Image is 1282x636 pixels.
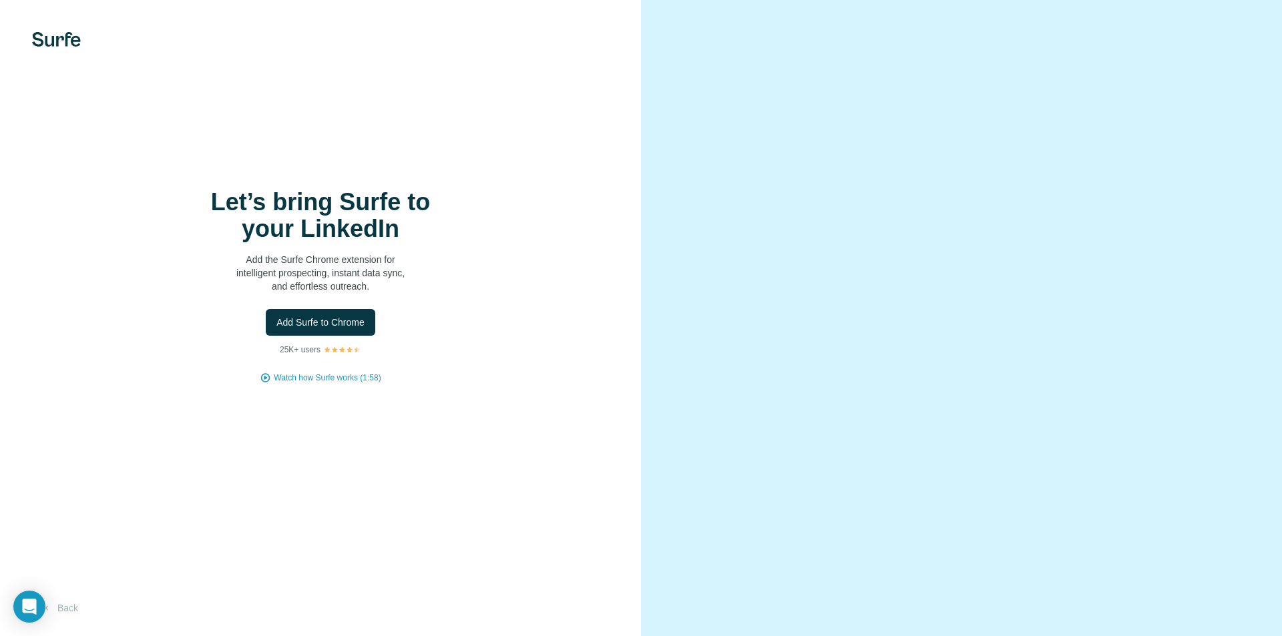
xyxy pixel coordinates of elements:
[323,346,361,354] img: Rating Stars
[266,309,375,336] button: Add Surfe to Chrome
[187,189,454,242] h1: Let’s bring Surfe to your LinkedIn
[32,32,81,47] img: Surfe's logo
[187,253,454,293] p: Add the Surfe Chrome extension for intelligent prospecting, instant data sync, and effortless out...
[276,316,365,329] span: Add Surfe to Chrome
[280,344,320,356] p: 25K+ users
[32,596,87,620] button: Back
[13,591,45,623] div: Open Intercom Messenger
[274,372,381,384] button: Watch how Surfe works (1:58)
